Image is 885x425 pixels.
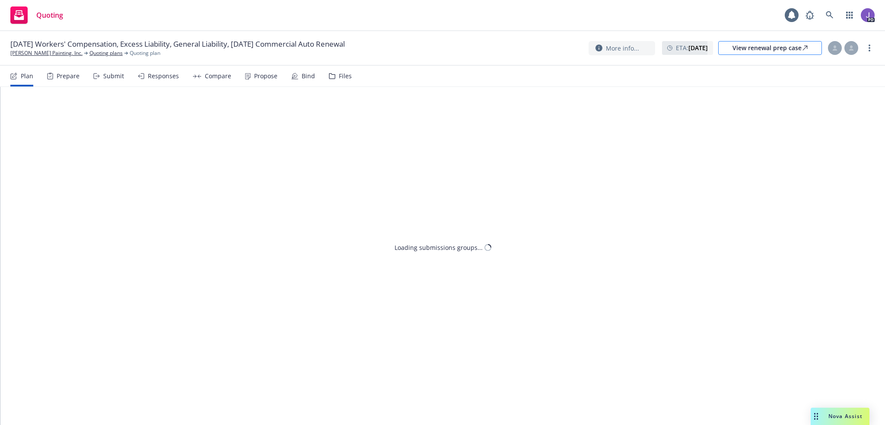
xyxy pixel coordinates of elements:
[811,408,869,425] button: Nova Assist
[811,408,821,425] div: Drag to move
[718,41,822,55] a: View renewal prep case
[861,8,875,22] img: photo
[148,73,179,80] div: Responses
[103,73,124,80] div: Submit
[205,73,231,80] div: Compare
[89,49,123,57] a: Quoting plans
[10,39,345,49] span: [DATE] Workers' Compensation, Excess Liability, General Liability, [DATE] Commercial Auto Renewal
[676,43,708,52] span: ETA :
[130,49,160,57] span: Quoting plan
[7,3,67,27] a: Quoting
[395,243,483,252] div: Loading submissions groups...
[821,6,838,24] a: Search
[732,42,808,54] div: View renewal prep case
[21,73,33,80] div: Plan
[841,6,858,24] a: Switch app
[688,44,708,52] strong: [DATE]
[606,44,639,53] span: More info...
[801,6,818,24] a: Report a Bug
[589,41,655,55] button: More info...
[302,73,315,80] div: Bind
[864,43,875,53] a: more
[254,73,277,80] div: Propose
[36,12,63,19] span: Quoting
[339,73,352,80] div: Files
[828,412,863,420] span: Nova Assist
[10,49,83,57] a: [PERSON_NAME] Painting, Inc.
[57,73,80,80] div: Prepare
